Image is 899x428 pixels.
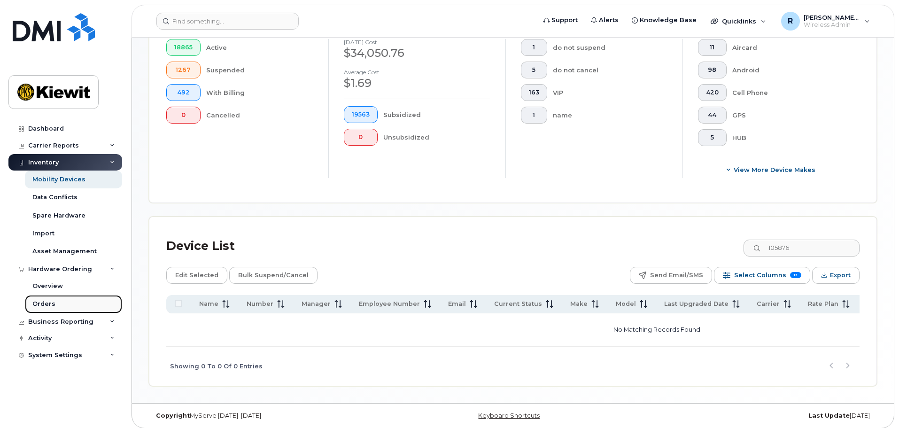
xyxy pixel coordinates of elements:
[166,234,235,258] div: Device List
[808,300,838,308] span: Rate Plan
[734,165,815,174] span: View More Device Makes
[584,11,625,30] a: Alerts
[553,39,668,56] div: do not suspend
[174,44,193,51] span: 18865
[625,11,703,30] a: Knowledge Base
[634,412,877,420] div: [DATE]
[698,129,727,146] button: 5
[247,300,273,308] span: Number
[206,84,314,101] div: With Billing
[344,75,490,91] div: $1.69
[206,107,314,124] div: Cancelled
[156,412,190,419] strong: Copyright
[704,12,773,31] div: Quicklinks
[529,44,539,51] span: 1
[722,17,756,25] span: Quicklinks
[170,359,263,374] span: Showing 0 To 0 Of 0 Entries
[551,16,578,25] span: Support
[616,300,636,308] span: Model
[698,62,727,78] button: 98
[529,66,539,74] span: 5
[302,300,331,308] span: Manager
[166,107,201,124] button: 0
[537,11,584,30] a: Support
[344,69,490,75] h4: Average cost
[174,89,193,96] span: 492
[706,89,719,96] span: 420
[174,111,193,119] span: 0
[706,134,719,141] span: 5
[166,267,227,284] button: Edit Selected
[521,107,547,124] button: 1
[199,300,218,308] span: Name
[732,84,845,101] div: Cell Phone
[775,12,876,31] div: Rachel.Vanfleet
[206,62,314,78] div: Suspended
[830,268,851,282] span: Export
[734,268,786,282] span: Select Columns
[714,267,810,284] button: Select Columns 13
[812,267,860,284] button: Export
[757,300,780,308] span: Carrier
[790,272,801,278] span: 13
[352,133,370,141] span: 0
[706,44,719,51] span: 11
[344,39,490,45] h4: [DATE] cost
[553,62,668,78] div: do not cancel
[175,268,218,282] span: Edit Selected
[238,268,309,282] span: Bulk Suspend/Cancel
[732,62,845,78] div: Android
[156,13,299,30] input: Find something...
[383,129,491,146] div: Unsubsidized
[698,84,727,101] button: 420
[174,66,193,74] span: 1267
[553,84,668,101] div: VIP
[359,300,420,308] span: Employee Number
[494,300,542,308] span: Current Status
[553,107,668,124] div: name
[529,111,539,119] span: 1
[352,111,370,118] span: 19563
[448,300,466,308] span: Email
[808,412,850,419] strong: Last Update
[521,84,547,101] button: 163
[698,161,845,178] button: View More Device Makes
[858,387,892,421] iframe: Messenger Launcher
[698,107,727,124] button: 44
[229,267,318,284] button: Bulk Suspend/Cancel
[166,84,201,101] button: 492
[599,16,619,25] span: Alerts
[478,412,540,419] a: Keyboard Shortcuts
[529,89,539,96] span: 163
[166,39,201,56] button: 18865
[744,240,860,257] input: Search Device List ...
[640,16,697,25] span: Knowledge Base
[383,106,491,123] div: Subsidized
[698,39,727,56] button: 11
[804,21,860,29] span: Wireless Admin
[732,107,845,124] div: GPS
[344,106,378,123] button: 19563
[706,66,719,74] span: 98
[570,300,588,308] span: Make
[630,267,712,284] button: Send Email/SMS
[706,111,719,119] span: 44
[521,39,547,56] button: 1
[521,62,547,78] button: 5
[344,45,490,61] div: $34,050.76
[166,62,201,78] button: 1267
[206,39,314,56] div: Active
[804,14,860,21] span: [PERSON_NAME].[PERSON_NAME]
[732,129,845,146] div: HUB
[732,39,845,56] div: Aircard
[149,412,392,420] div: MyServe [DATE]–[DATE]
[664,300,728,308] span: Last Upgraded Date
[344,129,378,146] button: 0
[650,268,703,282] span: Send Email/SMS
[788,16,793,27] span: R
